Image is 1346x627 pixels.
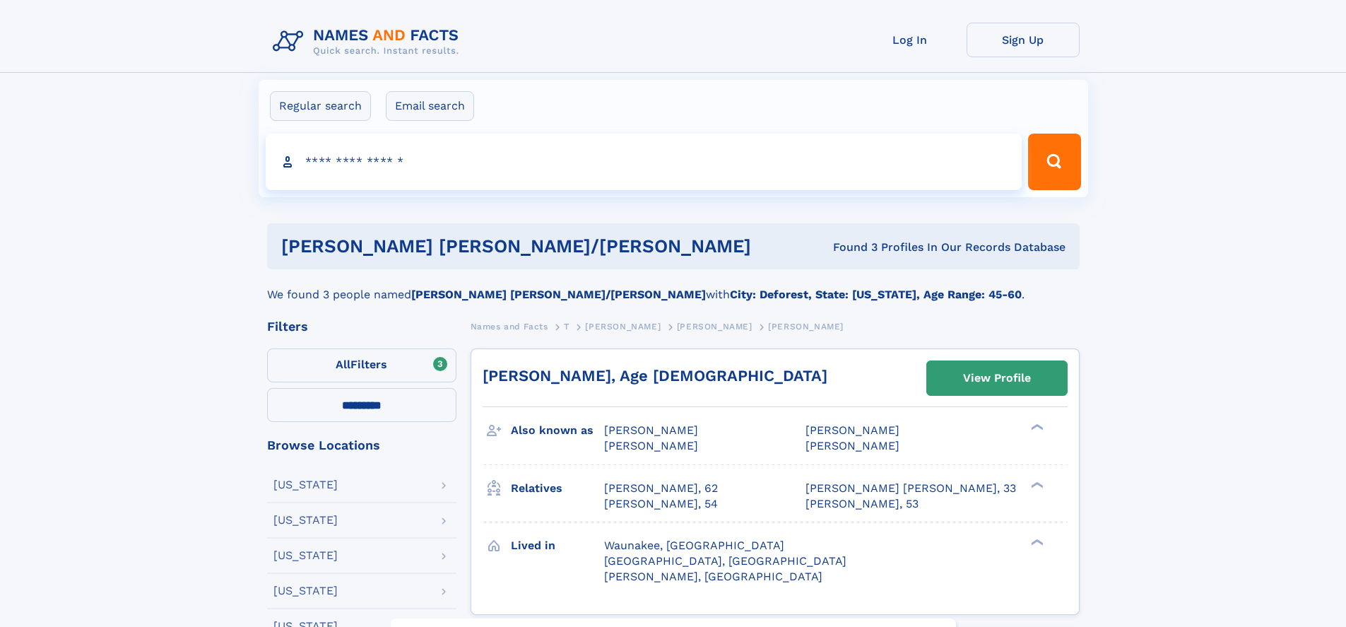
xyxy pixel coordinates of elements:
[511,534,604,558] h3: Lived in
[1027,423,1044,432] div: ❯
[604,423,698,437] span: [PERSON_NAME]
[604,481,718,496] a: [PERSON_NAME], 62
[267,439,456,452] div: Browse Locations
[805,496,919,512] a: [PERSON_NAME], 53
[604,570,822,583] span: [PERSON_NAME], [GEOGRAPHIC_DATA]
[386,91,474,121] label: Email search
[411,288,706,301] b: [PERSON_NAME] [PERSON_NAME]/[PERSON_NAME]
[1028,134,1080,190] button: Search Button
[267,348,456,382] label: Filters
[604,554,846,568] span: [GEOGRAPHIC_DATA], [GEOGRAPHIC_DATA]
[805,439,899,452] span: [PERSON_NAME]
[511,476,604,500] h3: Relatives
[267,320,456,333] div: Filters
[927,361,1067,395] a: View Profile
[483,367,827,385] a: [PERSON_NAME], Age [DEMOGRAPHIC_DATA]
[273,515,338,526] div: [US_STATE]
[267,269,1080,303] div: We found 3 people named with .
[564,317,569,335] a: T
[768,322,844,332] span: [PERSON_NAME]
[273,585,338,597] div: [US_STATE]
[677,322,752,332] span: [PERSON_NAME]
[281,238,792,255] h1: [PERSON_NAME] [PERSON_NAME]/[PERSON_NAME]
[273,479,338,491] div: [US_STATE]
[730,288,1022,301] b: City: Deforest, State: [US_STATE], Age Range: 45-60
[805,481,1016,496] a: [PERSON_NAME] [PERSON_NAME], 33
[1027,537,1044,546] div: ❯
[266,134,1022,190] input: search input
[967,23,1080,57] a: Sign Up
[963,362,1031,394] div: View Profile
[273,550,338,561] div: [US_STATE]
[585,317,661,335] a: [PERSON_NAME]
[677,317,752,335] a: [PERSON_NAME]
[564,322,569,332] span: T
[604,439,698,452] span: [PERSON_NAME]
[792,240,1065,255] div: Found 3 Profiles In Our Records Database
[1027,480,1044,489] div: ❯
[585,322,661,332] span: [PERSON_NAME]
[511,418,604,443] h3: Also known as
[604,496,718,512] a: [PERSON_NAME], 54
[604,539,784,552] span: Waunakee, [GEOGRAPHIC_DATA]
[805,423,899,437] span: [PERSON_NAME]
[854,23,967,57] a: Log In
[336,358,350,371] span: All
[270,91,371,121] label: Regular search
[471,317,548,335] a: Names and Facts
[267,23,471,61] img: Logo Names and Facts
